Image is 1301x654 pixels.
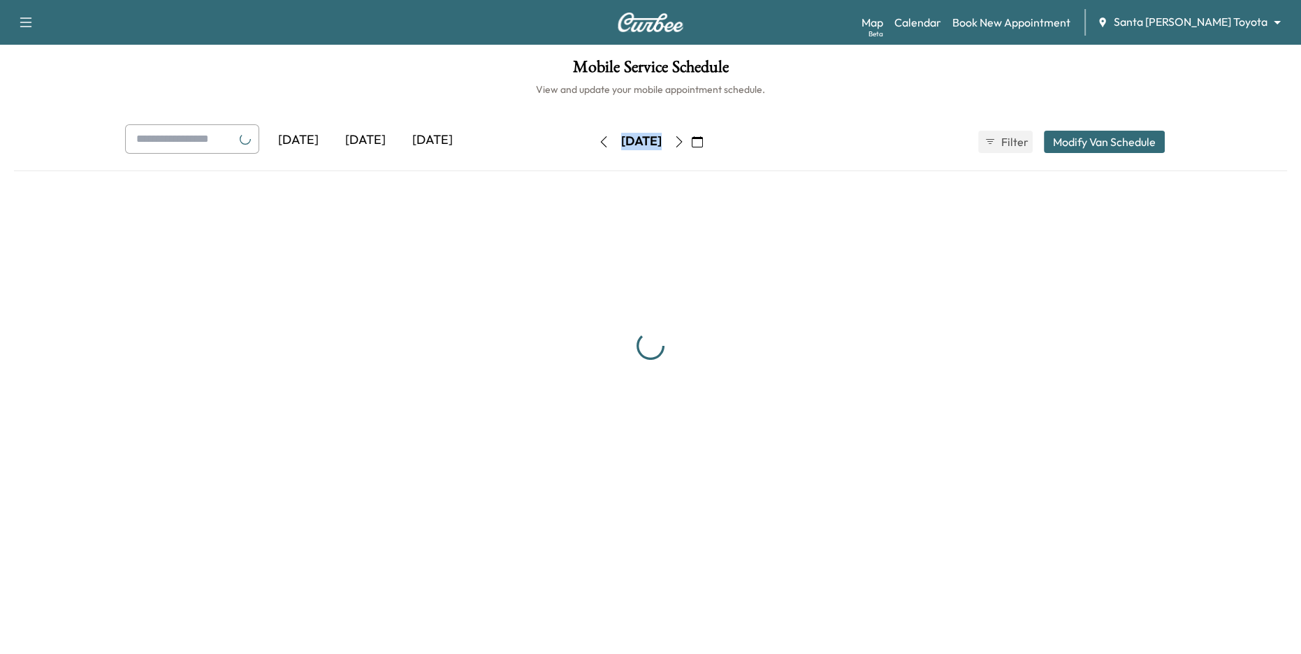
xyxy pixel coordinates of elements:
[1114,14,1267,30] span: Santa [PERSON_NAME] Toyota
[332,124,399,157] div: [DATE]
[14,59,1287,82] h1: Mobile Service Schedule
[862,14,883,31] a: MapBeta
[1044,131,1165,153] button: Modify Van Schedule
[894,14,941,31] a: Calendar
[1001,133,1026,150] span: Filter
[265,124,332,157] div: [DATE]
[868,29,883,39] div: Beta
[952,14,1070,31] a: Book New Appointment
[621,133,662,150] div: [DATE]
[14,82,1287,96] h6: View and update your mobile appointment schedule.
[978,131,1033,153] button: Filter
[399,124,466,157] div: [DATE]
[617,13,684,32] img: Curbee Logo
